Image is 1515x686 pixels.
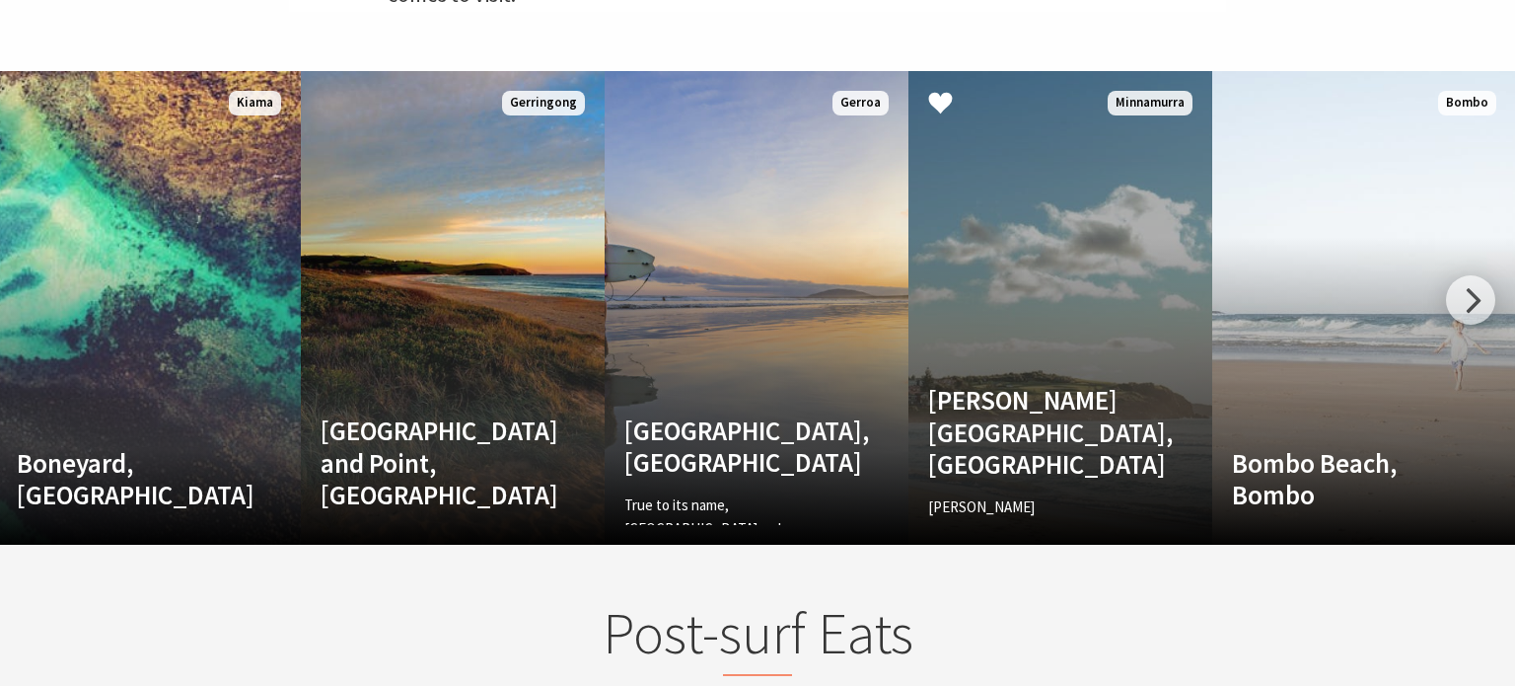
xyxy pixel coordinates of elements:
[624,415,843,479] h4: [GEOGRAPHIC_DATA], [GEOGRAPHIC_DATA]
[832,91,889,115] span: Gerroa
[502,91,585,115] span: Gerringong
[229,91,281,115] span: Kiama
[321,415,540,510] h4: [GEOGRAPHIC_DATA] and Point, [GEOGRAPHIC_DATA]
[371,599,1144,676] h2: Post-surf Eats
[1108,91,1192,115] span: Minnamurra
[928,495,1147,590] p: [PERSON_NAME][GEOGRAPHIC_DATA] is a stretch of beach that offers great swimming and surfing for…
[1438,91,1496,115] span: Bombo
[928,384,1147,480] h4: [PERSON_NAME][GEOGRAPHIC_DATA], [GEOGRAPHIC_DATA]
[605,71,908,545] a: Another Image Used [GEOGRAPHIC_DATA], [GEOGRAPHIC_DATA] True to its name, [GEOGRAPHIC_DATA] makes...
[17,447,236,511] h4: Boneyard, [GEOGRAPHIC_DATA]
[1232,447,1451,511] h4: Bombo Beach, Bombo
[908,71,973,138] button: Click to Favourite Jones Beach, Kiama Downs
[301,71,605,545] a: [GEOGRAPHIC_DATA] and Point, [GEOGRAPHIC_DATA] Gerringong
[908,71,1212,545] a: [PERSON_NAME][GEOGRAPHIC_DATA], [GEOGRAPHIC_DATA] [PERSON_NAME][GEOGRAPHIC_DATA] is a stretch of ...
[624,494,843,565] p: True to its name, [GEOGRAPHIC_DATA] makes up just over 12 kilometres of…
